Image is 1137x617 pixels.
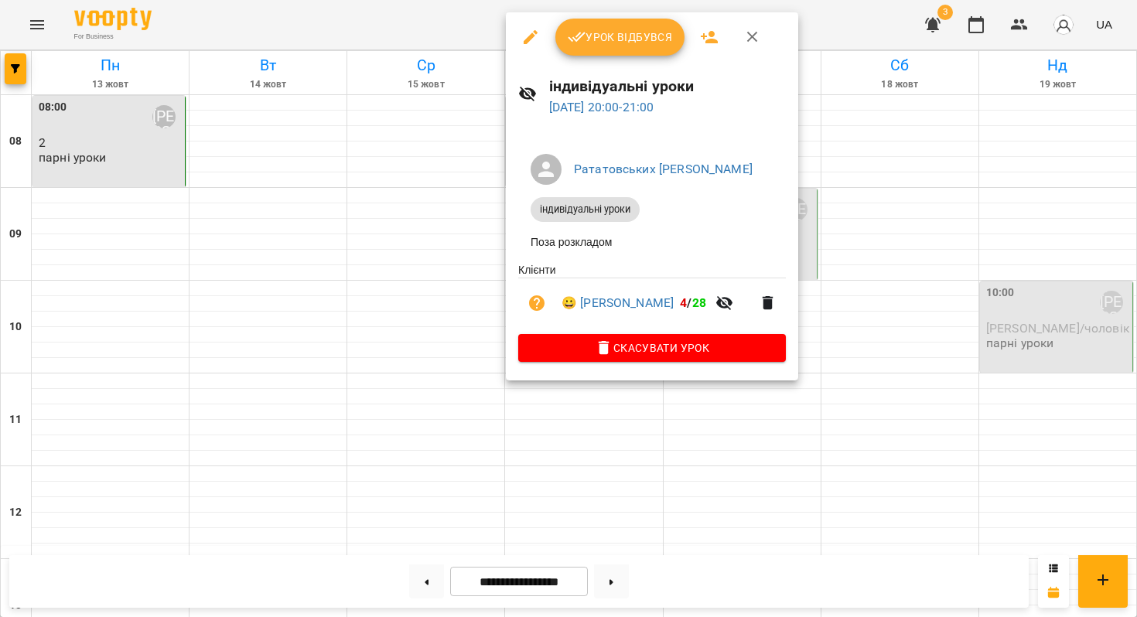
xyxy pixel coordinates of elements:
span: 4 [680,295,687,310]
span: Урок відбувся [568,28,673,46]
a: 😀 [PERSON_NAME] [562,294,674,312]
ul: Клієнти [518,262,786,334]
span: 28 [692,295,706,310]
a: Рататовських [PERSON_NAME] [574,162,753,176]
button: Скасувати Урок [518,334,786,362]
a: [DATE] 20:00-21:00 [549,100,654,114]
button: Візит ще не сплачено. Додати оплату? [518,285,555,322]
h6: індивідуальні уроки [549,74,787,98]
button: Урок відбувся [555,19,685,56]
b: / [680,295,706,310]
li: Поза розкладом [518,228,786,256]
span: Скасувати Урок [531,339,773,357]
span: індивідуальні уроки [531,203,640,216]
